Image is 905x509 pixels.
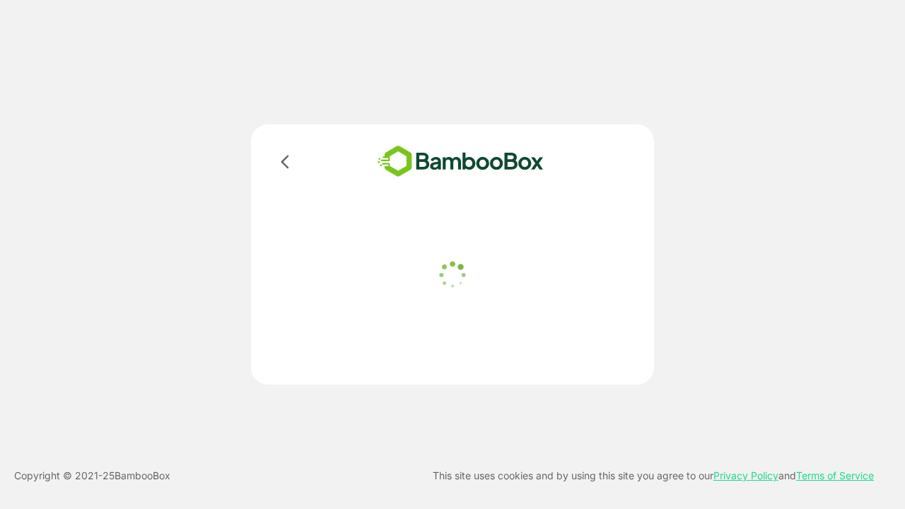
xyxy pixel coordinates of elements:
img: loader [435,257,470,293]
a: Terms of Service [796,469,874,481]
img: bamboobox [357,141,564,182]
p: This site uses cookies and by using this site you agree to our and [433,467,874,484]
p: Copyright © 2021- 25 BambooBox [14,467,170,484]
a: Privacy Policy [713,469,778,481]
